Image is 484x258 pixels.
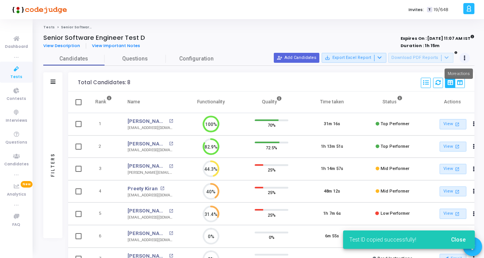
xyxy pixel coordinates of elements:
[12,222,20,228] span: FAQ
[43,55,105,63] span: Candidates
[321,144,343,150] div: 1h 13m 51s
[440,209,466,219] a: View
[128,193,173,198] div: [EMAIL_ADDRESS][DOMAIN_NAME]
[381,211,410,216] span: Low Performer
[381,121,409,126] span: Top Performer
[381,144,409,149] span: Top Performer
[43,43,86,48] a: View Description
[128,98,140,106] div: Name
[5,139,27,146] span: Questions
[423,91,483,113] th: Actions
[87,158,120,180] td: 3
[128,118,167,125] a: [PERSON_NAME]
[274,53,319,63] button: Add Candidates
[105,55,166,63] span: Questions
[268,121,276,129] span: 70%
[454,121,461,127] mat-icon: open_in_new
[10,2,67,17] img: logo
[181,91,241,113] th: Functionality
[381,189,409,194] span: Mid Performer
[401,33,474,42] strong: Expires On : [DATE] 11:07 AM IST
[454,188,461,195] mat-icon: open_in_new
[179,55,214,63] span: Configuration
[266,144,277,151] span: 72.5%
[87,91,120,113] th: Rank
[325,233,339,240] div: 6m 55s
[324,188,340,195] div: 48m 12s
[87,180,120,203] td: 4
[268,189,276,196] span: 25%
[87,113,120,136] td: 1
[362,91,423,113] th: Status
[128,140,167,148] a: [PERSON_NAME]
[454,143,461,150] mat-icon: open_in_new
[323,211,341,217] div: 1h 7m 6s
[5,44,28,50] span: Dashboard
[469,119,479,130] button: Actions
[169,164,173,168] mat-icon: open_in_new
[61,25,123,29] span: Senior Software Engineer Test D
[87,202,120,225] td: 5
[268,166,276,174] span: 25%
[440,164,466,174] a: View
[322,53,386,63] button: Export Excel Report
[92,42,140,49] span: View Important Notes
[169,254,173,258] mat-icon: open_in_new
[128,162,167,170] a: [PERSON_NAME] C
[469,209,479,219] button: Actions
[469,186,479,197] button: Actions
[454,211,461,217] mat-icon: open_in_new
[325,55,330,60] mat-icon: save_alt
[169,231,173,235] mat-icon: open_in_new
[268,211,276,219] span: 25%
[445,233,472,247] button: Close
[381,166,409,171] span: Mid Performer
[4,161,29,168] span: Candidates
[7,191,26,198] span: Analytics
[434,7,448,13] span: 19/648
[86,43,146,48] a: View Important Notes
[409,7,424,13] label: Invites:
[128,185,158,193] a: Preety Kiran
[160,186,164,191] mat-icon: open_in_new
[87,225,120,248] td: 6
[277,55,282,60] mat-icon: person_add_alt
[6,118,27,124] span: Interviews
[440,186,466,197] a: View
[169,209,173,213] mat-icon: open_in_new
[169,119,173,123] mat-icon: open_in_new
[78,80,130,86] div: Total Candidates: 8
[324,121,340,127] div: 31m 16s
[128,237,173,243] div: [EMAIL_ADDRESS][DOMAIN_NAME]
[49,122,56,207] div: Filters
[454,166,461,172] mat-icon: open_in_new
[320,98,344,106] div: Time taken
[445,69,473,79] div: More actions
[401,42,440,49] strong: Duration : 1h 15m
[10,74,22,80] span: Tests
[43,42,80,49] span: View Description
[128,125,173,131] div: [EMAIL_ADDRESS][DOMAIN_NAME]
[128,170,173,176] div: [PERSON_NAME][EMAIL_ADDRESS][DOMAIN_NAME]
[427,7,432,13] span: T
[451,237,466,243] span: Close
[440,119,466,129] a: View
[87,136,120,158] td: 2
[128,207,167,215] a: [PERSON_NAME] Bali
[128,215,173,220] div: [EMAIL_ADDRESS][DOMAIN_NAME]
[128,147,173,153] div: [EMAIL_ADDRESS][DOMAIN_NAME]
[469,164,479,175] button: Actions
[21,181,33,188] span: New
[43,34,145,42] h4: Senior Software Engineer Test D
[349,236,416,243] span: Test ID copied successfully!
[241,91,302,113] th: Quality
[43,25,474,30] nav: breadcrumb
[388,53,453,63] button: Download PDF Reports
[469,141,479,152] button: Actions
[169,142,173,146] mat-icon: open_in_new
[321,166,343,172] div: 1h 14m 57s
[128,230,167,237] a: [PERSON_NAME] B R
[43,25,55,29] a: Tests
